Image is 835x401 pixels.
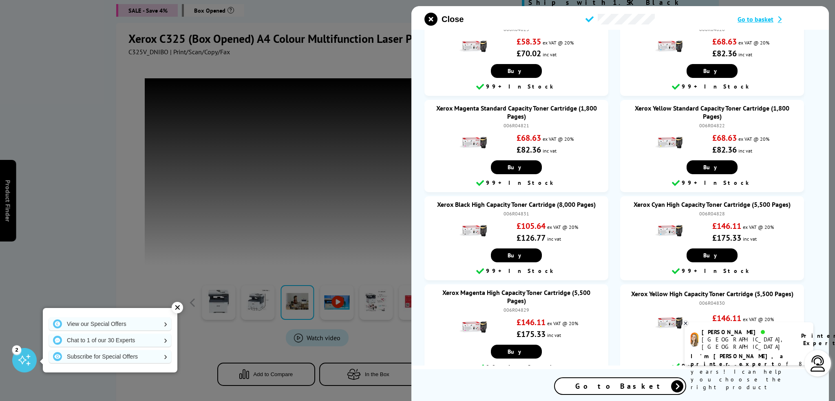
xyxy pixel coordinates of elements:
a: Go to Basket [554,377,686,395]
span: inc vat [738,51,752,58]
strong: £175.33 [517,329,546,339]
div: 2 [12,345,21,354]
strong: £105.64 [517,221,546,231]
span: ex VAT @ 20% [738,40,769,46]
span: Go to basket [738,15,773,23]
span: Buy [508,67,525,75]
div: 99+ In Stock [429,266,604,276]
span: Go to Basket [575,381,665,391]
b: I'm [PERSON_NAME], a printer expert [691,352,786,368]
strong: £82.36 [712,48,737,59]
div: [PERSON_NAME] [702,328,791,336]
img: Xerox Black Standard Capacity Toner Cartridge (2,200 Pages) [458,32,487,61]
img: Xerox Black High Capacity Toner Cartridge (8,000 Pages) [458,217,487,245]
img: Xerox Cyan Standard Capacity Toner Cartridge (1,800 Pages) [654,32,683,61]
a: Xerox Black High Capacity Toner Cartridge (8,000 Pages) [437,200,596,208]
a: Xerox Yellow Standard Capacity Toner Cartridge (1,800 Pages) [635,104,789,120]
div: 99+ In Stock [624,178,800,188]
span: Buy [703,164,721,171]
strong: £82.36 [712,144,737,155]
span: Buy [508,164,525,171]
div: 006R04828 [628,210,796,217]
div: 99+ In Stock [429,178,604,188]
img: Xerox Magenta High Capacity Toner Cartridge (5,500 Pages) [458,313,487,341]
a: Go to basket [738,15,816,23]
span: ex VAT @ 20% [547,224,578,230]
a: Chat to 1 of our 30 Experts [49,334,171,347]
img: amy-livechat.png [691,332,698,347]
span: ex VAT @ 20% [743,316,774,322]
span: ex VAT @ 20% [547,320,578,326]
span: ex VAT @ 20% [743,224,774,230]
strong: £146.11 [712,221,741,231]
div: 99+ In Stock [429,82,604,92]
span: inc vat [543,51,557,58]
img: Xerox Cyan High Capacity Toner Cartridge (5,500 Pages) [654,217,683,245]
p: of 8 years! I can help you choose the right product [691,352,807,391]
img: Xerox Yellow High Capacity Toner Cartridge (5,500 Pages) [654,309,683,337]
div: 99+ In Stock [624,82,800,92]
a: Subscribe for Special Offers [49,350,171,363]
strong: £146.11 [517,317,546,328]
span: Buy [508,348,525,355]
div: 99+ In Stock [624,361,800,371]
button: close modal [424,13,464,26]
a: Xerox Cyan High Capacity Toner Cartridge (5,500 Pages) [634,200,791,208]
strong: £126.77 [517,233,546,243]
a: Xerox Magenta Standard Capacity Toner Cartridge (1,800 Pages) [436,104,597,120]
span: Buy [703,252,721,259]
span: ex VAT @ 20% [738,136,769,142]
div: 99+ In Stock [429,363,604,372]
span: Buy [508,252,525,259]
img: Xerox Yellow Standard Capacity Toner Cartridge (1,800 Pages) [654,128,683,157]
a: View our Special Offers [49,317,171,330]
div: 006R04830 [628,300,796,306]
a: Xerox Magenta High Capacity Toner Cartridge (5,500 Pages) [442,288,590,305]
span: inc vat [738,148,752,154]
a: Xerox Yellow High Capacity Toner Cartridge (5,500 Pages) [631,290,793,298]
div: 006R04821 [433,122,600,128]
div: 006R04829 [433,307,600,313]
strong: £70.02 [517,48,541,59]
img: user-headset-light.svg [810,355,826,372]
div: 006R04831 [433,210,600,217]
strong: £68.63 [712,133,737,143]
span: Buy [703,67,721,75]
strong: £68.63 [712,36,737,47]
span: Close [442,15,464,24]
img: Xerox Magenta Standard Capacity Toner Cartridge (1,800 Pages) [458,128,487,157]
span: inc vat [743,236,757,242]
strong: £58.35 [517,36,541,47]
span: ex VAT @ 20% [543,136,574,142]
strong: £82.36 [517,144,541,155]
span: inc vat [547,332,561,338]
span: inc vat [543,148,557,154]
div: 99+ In Stock [624,266,800,276]
strong: £146.11 [712,313,741,323]
div: ✕ [172,302,183,313]
div: [GEOGRAPHIC_DATA], [GEOGRAPHIC_DATA] [702,336,791,350]
span: inc vat [547,236,561,242]
strong: £175.33 [712,233,741,243]
div: 006R04822 [628,122,796,128]
span: ex VAT @ 20% [543,40,574,46]
strong: £68.63 [517,133,541,143]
